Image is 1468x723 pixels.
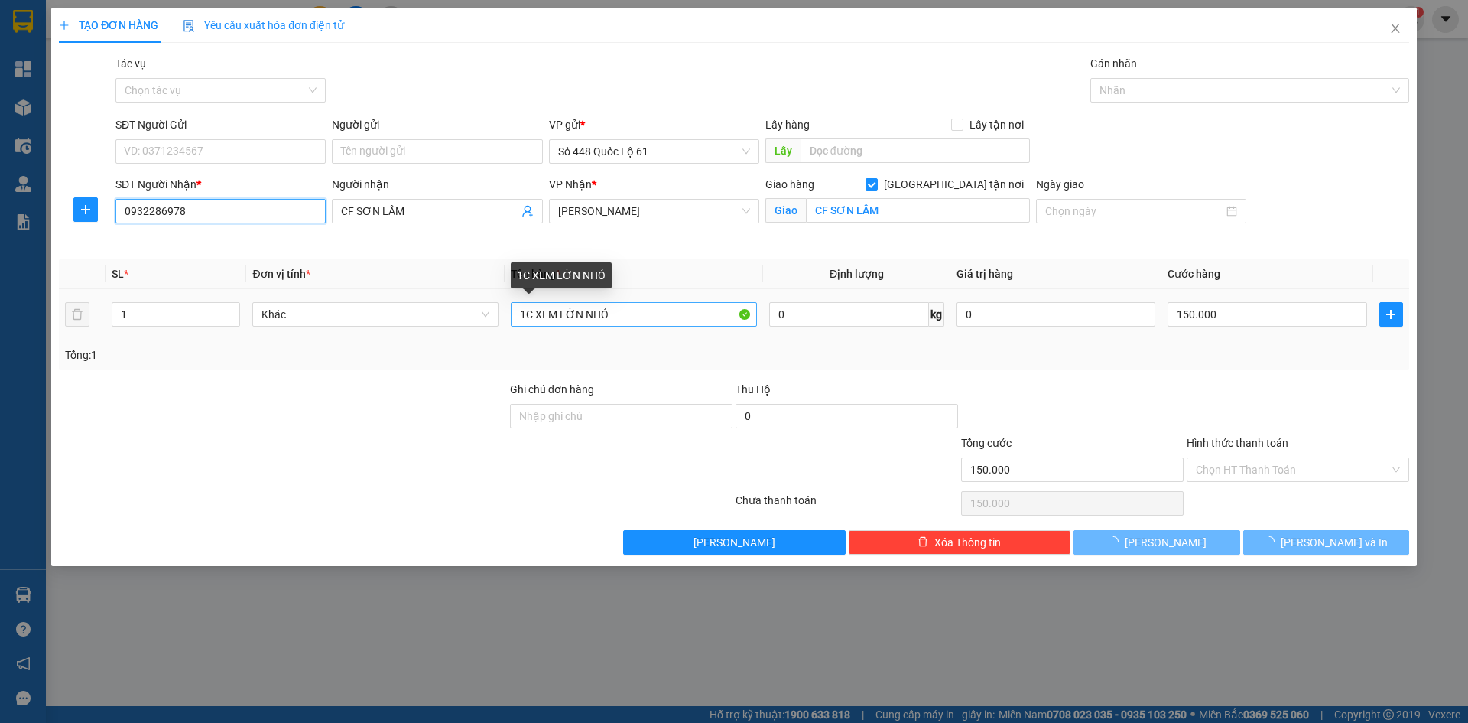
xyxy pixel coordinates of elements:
span: loading [1108,536,1125,547]
input: VD: Bàn, Ghế [511,302,757,327]
img: icon [183,20,195,32]
span: VP Nhận [549,178,592,191]
span: Số 448 Quốc Lộ 61 [558,140,750,163]
span: Cước hàng [1168,268,1220,280]
div: Người gửi [332,116,542,133]
label: Ngày giao [1036,178,1084,191]
span: Thu Hộ [736,383,771,396]
span: [PERSON_NAME] [1125,534,1207,551]
span: Giá trị hàng [956,268,1013,280]
span: Định lượng [830,268,884,280]
span: Lấy tận nơi [963,116,1030,133]
span: loading [1264,536,1281,547]
div: VP gửi [549,116,759,133]
span: [GEOGRAPHIC_DATA] tận nơi [878,176,1030,193]
span: close [1389,22,1401,34]
label: Gán nhãn [1090,57,1137,70]
span: TẠO ĐƠN HÀNG [59,19,158,31]
label: Ghi chú đơn hàng [510,383,594,396]
button: [PERSON_NAME] [1073,530,1239,555]
span: [PERSON_NAME] và In [1281,534,1388,551]
span: [PERSON_NAME] [693,534,775,551]
div: Chưa thanh toán [734,492,960,519]
span: Giao [765,198,806,223]
span: Lấy [765,138,801,163]
div: 1C XEM LỚN NHỎ [511,262,612,288]
span: Lâm Đồng [558,200,750,223]
span: kg [929,302,944,327]
button: Close [1374,8,1417,50]
button: plus [73,197,98,222]
button: [PERSON_NAME] [623,530,846,555]
span: plus [1380,308,1402,321]
input: Giao tận nơi [806,198,1030,223]
span: Lấy hàng [765,119,810,131]
div: Người nhận [332,176,542,193]
span: plus [59,20,70,31]
span: Khác [261,303,489,326]
label: Tác vụ [115,57,146,70]
span: Yêu cầu xuất hóa đơn điện tử [183,19,344,31]
button: [PERSON_NAME] và In [1243,530,1409,555]
span: user-add [521,205,534,217]
span: delete [917,536,928,549]
input: 0 [956,302,1155,327]
span: Tổng cước [961,437,1012,449]
span: Xóa Thông tin [934,534,1001,551]
div: SĐT Người Nhận [115,176,326,193]
span: Đơn vị tính [252,268,310,280]
button: delete [65,302,89,327]
div: SĐT Người Gửi [115,116,326,133]
span: plus [74,204,97,216]
label: Hình thức thanh toán [1187,437,1288,449]
span: SL [112,268,124,280]
input: Ghi chú đơn hàng [510,404,732,428]
input: Ngày giao [1045,203,1223,220]
span: Giao hàng [765,178,814,191]
input: Dọc đường [801,138,1030,163]
button: deleteXóa Thông tin [849,530,1071,555]
div: Tổng: 1 [65,347,567,363]
button: plus [1379,302,1403,327]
